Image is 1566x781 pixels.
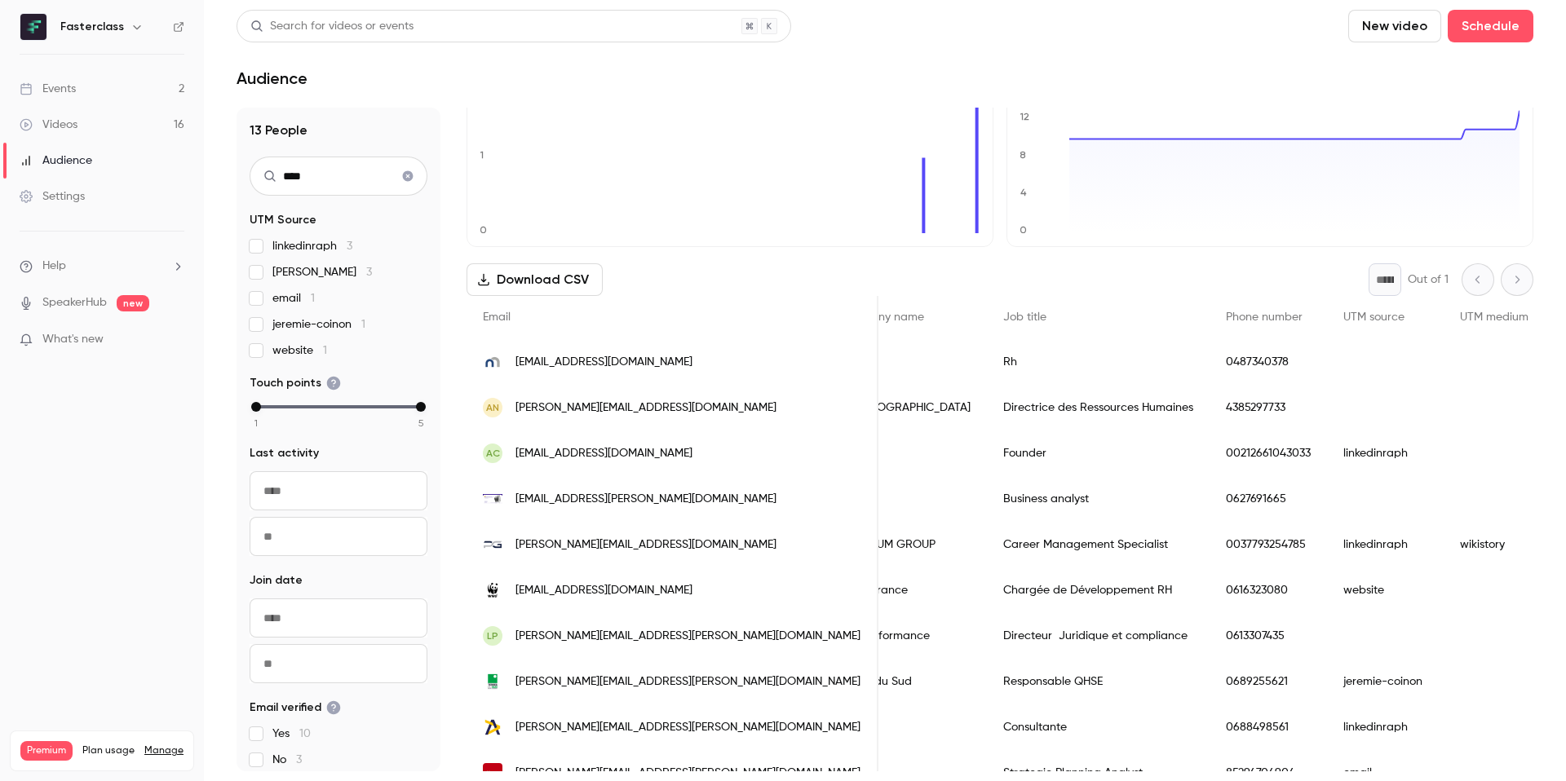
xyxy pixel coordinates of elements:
div: 0688498561 [1210,704,1327,750]
span: 1 [323,345,327,356]
div: max [416,402,426,412]
div: Oxyl [823,430,987,476]
input: To [250,644,427,683]
div: min [251,402,261,412]
text: 0 [1020,224,1027,236]
button: New video [1348,10,1441,42]
span: 1 [361,319,365,330]
text: 0 [480,224,487,236]
div: Audience [20,152,92,169]
div: PLATINIUM GROUP [823,522,987,567]
input: To [250,517,427,556]
div: Apec [823,704,987,750]
div: Founder [987,430,1210,476]
button: Schedule [1448,10,1533,42]
span: Join date [250,572,303,589]
div: website [1327,567,1444,613]
span: [PERSON_NAME] [272,264,372,280]
div: Directeur Juridique et compliance [987,613,1210,659]
img: Fasterclass [20,14,46,40]
li: help-dropdown-opener [20,258,184,275]
span: [PERSON_NAME][EMAIL_ADDRESS][DOMAIN_NAME] [515,399,776,417]
span: [EMAIL_ADDRESS][DOMAIN_NAME] [515,354,692,371]
span: [PERSON_NAME][EMAIL_ADDRESS][PERSON_NAME][DOMAIN_NAME] [515,628,860,645]
span: Plan usage [82,744,135,757]
div: Career Management Specialist [987,522,1210,567]
img: nbb.be [483,352,502,372]
div: Teleperformance [823,613,987,659]
span: 3 [296,754,302,766]
img: apec.fr [483,717,502,737]
div: 0037793254785 [1210,522,1327,567]
span: 3 [347,240,352,252]
div: Business analyst [987,476,1210,522]
img: edu.escp.eu [483,494,502,505]
div: 0689255621 [1210,659,1327,704]
a: SpeakerHub [42,294,107,311]
span: [PERSON_NAME][EMAIL_ADDRESS][DOMAIN_NAME] [515,536,776,554]
span: jeremie-coinon [272,316,365,333]
div: Rh [987,339,1210,385]
span: [EMAIL_ADDRESS][DOMAIN_NAME] [515,445,692,462]
span: linkedinraph [272,238,352,254]
span: Phone number [1226,311,1303,323]
div: NSI [GEOGRAPHIC_DATA] [823,385,987,430]
div: 0487340378 [1210,339,1327,385]
div: 0613307435 [1210,613,1327,659]
input: From [250,471,427,510]
span: No [272,752,302,768]
span: UTM Source [250,212,316,228]
div: 4385297733 [1210,385,1327,430]
div: wikistory [1444,522,1545,567]
span: Yes [272,726,311,742]
div: linkedinraph [1327,704,1444,750]
img: groupe-terresdusud.fr [483,672,502,691]
span: 5 [418,416,423,430]
div: Events [20,81,76,97]
p: Out of 1 [1408,271,1449,288]
div: linkedinraph [1327,522,1444,567]
text: 8 [1020,149,1026,161]
div: linkedinraph [1327,430,1444,476]
span: UTM source [1343,311,1405,323]
div: Chargée de Développement RH [987,567,1210,613]
div: Search for videos or events [250,18,414,35]
h1: 13 People [250,121,427,140]
div: Nbb [823,339,987,385]
div: WWF France [823,567,987,613]
span: What's new [42,331,104,348]
span: 1 [311,293,315,304]
span: Last activity [250,445,319,461]
span: Company name [839,311,924,323]
div: Consultante [987,704,1210,750]
span: [PERSON_NAME][EMAIL_ADDRESS][PERSON_NAME][DOMAIN_NAME] [515,719,860,736]
span: [EMAIL_ADDRESS][DOMAIN_NAME] [515,582,692,599]
text: 12 [1020,111,1029,122]
text: 4 [1020,187,1027,198]
span: Touch points [250,375,341,391]
span: UTM medium [1460,311,1528,323]
div: Cartier [823,476,987,522]
img: wwf.fr [483,580,502,600]
div: Terres du Sud [823,659,987,704]
span: 3 [366,267,372,278]
span: 10 [299,728,311,739]
span: 1 [254,416,258,430]
div: Responsable QHSE [987,659,1210,704]
div: Settings [20,188,85,205]
div: jeremie-coinon [1327,659,1444,704]
span: email [272,290,315,307]
text: 1 [480,149,484,161]
span: Email [483,311,511,323]
span: new [117,295,149,311]
input: From [250,598,427,638]
span: Email verified [250,699,341,716]
button: Clear search [395,163,421,189]
span: website [272,342,327,359]
span: Premium [20,741,73,761]
div: 00212661043033 [1210,430,1327,476]
span: [EMAIL_ADDRESS][PERSON_NAME][DOMAIN_NAME] [515,491,776,508]
span: AC [486,446,500,461]
div: Videos [20,117,77,133]
img: pg-mc.com [483,535,502,554]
